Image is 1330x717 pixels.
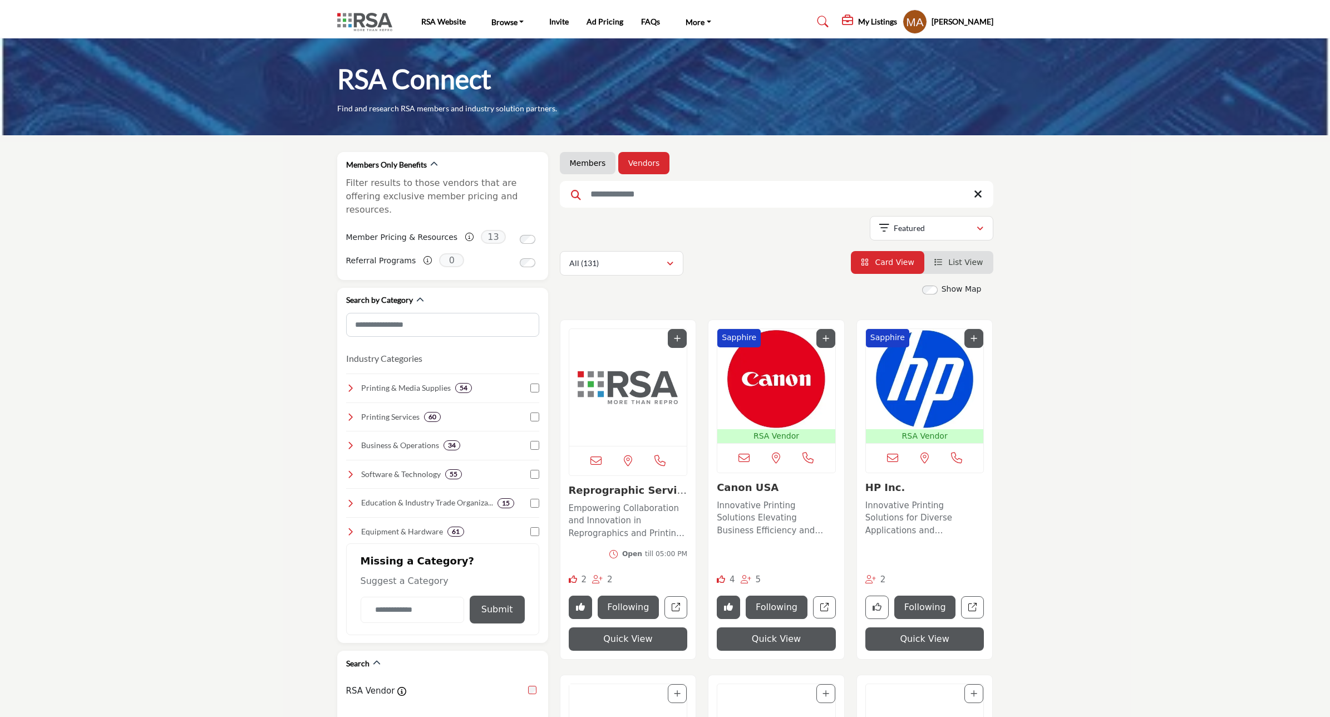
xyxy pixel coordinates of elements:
b: 55 [450,470,457,478]
a: Add To List [674,689,681,698]
a: Add To List [971,334,977,343]
div: 60 Results For Printing Services [424,412,441,422]
button: Industry Categories [346,352,422,365]
h4: Business & Operations: Essential resources for financial management, marketing, and operations to... [361,440,439,451]
a: Open hp-inc in new tab [961,596,984,619]
input: Switch to Member Pricing & Resources [520,235,535,244]
input: Search Category [346,313,539,337]
button: Following [746,596,807,619]
span: Suggest a Category [361,576,449,586]
a: Open Listing in new tab [569,329,687,446]
span: 2 [581,574,587,585]
h1: RSA Connect [337,62,491,96]
img: HP Inc. [866,329,984,429]
button: Show hide supplier dropdown [903,9,927,34]
button: Featured [870,216,993,240]
button: Like company [865,596,889,619]
input: Select Printing Services checkbox [530,412,539,421]
p: Filter results to those vendors that are offering exclusive member pricing and resources. [346,176,539,217]
a: Innovative Printing Solutions Elevating Business Efficiency and Connectivity With a strong footho... [717,497,836,537]
h4: Printing Services: Professional printing solutions, including large-format, digital, and offset p... [361,411,420,423]
a: Open reprographic-services-association-rsa in new tab [664,596,687,619]
h4: Software & Technology: Advanced software and digital tools for print management, automation, and ... [361,469,441,480]
h2: Search [346,658,370,669]
a: Open canon-usa in new tab [813,596,836,619]
a: HP Inc. [865,482,905,493]
a: Members [570,158,606,169]
h5: [PERSON_NAME] [932,16,993,27]
label: Show Map [942,283,982,295]
h3: Reprographic Services Association (RSA) [569,484,688,497]
button: Opentill 05:00 PM [609,549,687,559]
p: Featured [894,223,925,234]
h3: HP Inc. [865,482,984,494]
button: Quick View [569,627,688,651]
label: Referral Programs [346,251,416,271]
a: Innovative Printing Solutions for Diverse Applications and Exceptional Results Operating at the f... [865,497,984,537]
a: FAQs [641,17,660,26]
h2: Missing a Category? [361,555,525,575]
a: View Card [861,258,914,267]
a: Invite [549,17,569,26]
div: 61 Results For Equipment & Hardware [447,527,464,537]
input: Category Name [361,597,464,623]
div: 34 Results For Business & Operations [444,440,460,450]
button: Quick View [865,627,984,651]
h4: Equipment & Hardware : Top-quality printers, copiers, and finishing equipment to enhance efficien... [361,526,443,537]
h2: Members Only Benefits [346,159,427,170]
img: Canon USA [717,329,835,429]
a: View List [934,258,983,267]
label: RSA Vendor [346,685,395,698]
p: All (131) [569,258,599,269]
a: Reprographic Service... [569,484,687,508]
button: Quick View [717,627,836,651]
p: RSA Vendor [868,430,982,442]
span: Open [622,550,642,558]
h5: My Listings [858,17,897,27]
li: List View [924,251,993,274]
p: Innovative Printing Solutions Elevating Business Efficiency and Connectivity With a strong footho... [717,499,836,537]
span: 13 [481,230,506,244]
span: 0 [439,253,464,267]
button: Following [598,596,659,619]
button: All (131) [560,251,683,276]
div: Followers [865,573,886,586]
span: List View [948,258,983,267]
p: RSA Vendor [720,430,833,442]
input: Search Keyword [560,181,993,208]
button: Submit [470,596,525,623]
a: Search [806,13,836,31]
div: 55 Results For Software & Technology [445,469,462,479]
input: Select Printing & Media Supplies checkbox [530,384,539,392]
p: Find and research RSA members and industry solution partners. [337,103,557,114]
a: Add To List [822,689,829,698]
input: Select Education & Industry Trade Organizations checkbox [530,499,539,508]
a: Ad Pricing [587,17,623,26]
div: Followers [592,573,613,586]
b: 61 [452,528,460,536]
input: Select Business & Operations checkbox [530,441,539,450]
a: RSA Website [421,17,466,26]
a: Open Listing in new tab [866,329,984,443]
input: RSA Vendor checkbox [528,686,536,694]
span: 2 [880,574,886,585]
input: Select Equipment & Hardware checkbox [530,527,539,536]
button: Remove Like button [717,596,740,619]
p: Sapphire [722,332,756,343]
span: 2 [607,574,613,585]
button: Following [894,596,956,619]
h3: Canon USA [717,482,836,494]
h4: Printing & Media Supplies: A wide range of high-quality paper, films, inks, and specialty materia... [361,382,451,394]
button: Remove Like button [569,596,592,619]
input: Select Software & Technology checkbox [530,470,539,479]
div: My Listings [842,15,897,28]
a: Open Listing in new tab [717,329,835,443]
b: 60 [428,413,436,421]
a: Browse [484,14,532,30]
a: Add To List [674,334,681,343]
p: Empowering Collaboration and Innovation in Reprographics and Printing Across [GEOGRAPHIC_DATA] In... [569,502,688,540]
a: Vendors [628,158,659,169]
li: Card View [851,251,924,274]
div: 54 Results For Printing & Media Supplies [455,383,472,393]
